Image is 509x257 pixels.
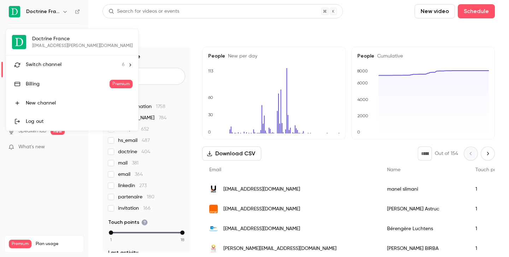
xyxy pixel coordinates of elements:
span: Premium [110,80,133,88]
span: Switch channel [26,61,62,68]
div: Log out [26,118,133,125]
div: Billing [26,80,110,88]
span: 6 [122,61,125,68]
div: New channel [26,100,133,107]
